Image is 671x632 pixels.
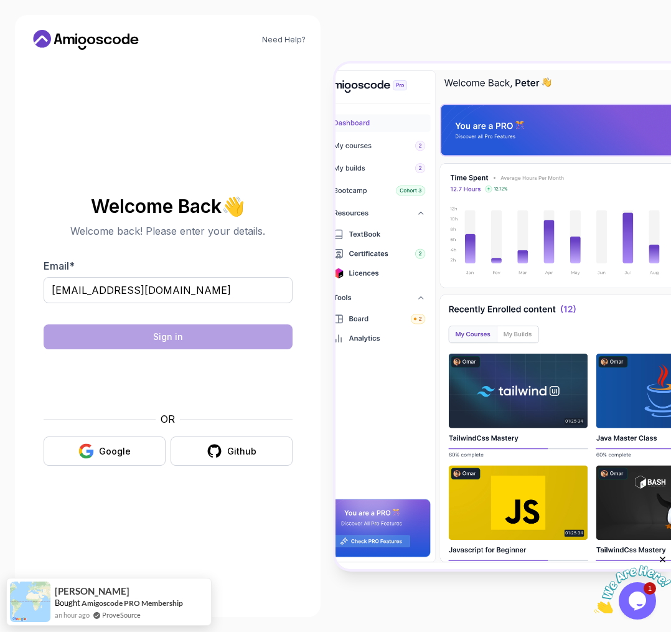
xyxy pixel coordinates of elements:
[262,35,306,45] a: Need Help?
[221,195,246,217] span: 👋
[74,357,262,404] iframe: Widget containing checkbox for hCaptcha security challenge
[44,277,293,303] input: Enter your email
[171,436,293,466] button: Github
[82,598,183,608] a: Amigoscode PRO Membership
[55,586,129,597] span: [PERSON_NAME]
[44,324,293,349] button: Sign in
[10,582,50,622] img: provesource social proof notification image
[44,196,293,216] h2: Welcome Back
[99,445,131,458] div: Google
[44,436,166,466] button: Google
[161,412,175,427] p: OR
[227,445,256,458] div: Github
[44,260,75,272] label: Email *
[153,331,183,343] div: Sign in
[30,30,142,50] a: Home link
[335,64,671,569] img: Amigoscode Dashboard
[102,610,141,620] a: ProveSource
[44,224,293,238] p: Welcome back! Please enter your details.
[594,554,671,613] iframe: chat widget
[55,598,80,608] span: Bought
[55,610,90,620] span: an hour ago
